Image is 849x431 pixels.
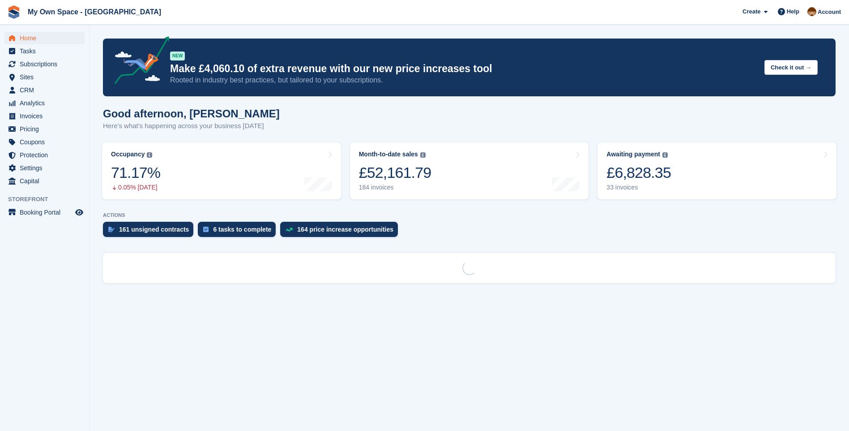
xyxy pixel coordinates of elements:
div: Awaiting payment [606,151,660,158]
div: 6 tasks to complete [213,226,271,233]
div: NEW [170,52,185,60]
span: CRM [20,84,73,96]
div: Month-to-date sales [359,151,418,158]
a: menu [4,84,85,96]
img: Paula Harris [807,7,816,16]
span: Create [742,7,760,16]
img: icon-info-grey-7440780725fd019a000dd9b08b2336e03edf1995a4989e88bcd33f0948082b44.svg [662,152,668,158]
div: 71.17% [111,164,160,182]
p: Here's what's happening across your business [DATE] [103,121,280,131]
button: Check it out → [764,60,818,75]
img: contract_signature_icon-13c848040528278c33f63329250d36e43548de30e8caae1d1a13099fd9432cc5.svg [108,227,115,232]
div: 0.05% [DATE] [111,184,160,191]
p: Rooted in industry best practices, but tailored to your subscriptions. [170,75,757,85]
a: menu [4,136,85,148]
a: 6 tasks to complete [198,222,280,241]
span: Protection [20,149,73,161]
div: £52,161.79 [359,164,431,182]
a: Month-to-date sales £52,161.79 184 invoices [350,142,589,199]
div: 184 invoices [359,184,431,191]
img: price_increase_opportunities-93ffe204e8149a01c8c9dc8f82e8f89637d9d84a8eef4429ea346261dce0b2c0.svg [286,228,293,232]
div: 164 price increase opportunities [297,226,393,233]
a: menu [4,32,85,44]
div: 161 unsigned contracts [119,226,189,233]
a: menu [4,149,85,161]
span: Booking Portal [20,206,73,219]
a: My Own Space - [GEOGRAPHIC_DATA] [24,4,165,19]
a: Occupancy 71.17% 0.05% [DATE] [102,142,341,199]
img: task-75834270c22a3079a89374b754ae025e5fb1db73e45f91037f5363f120a921f8.svg [203,227,209,232]
a: menu [4,175,85,187]
span: Analytics [20,97,73,109]
span: Invoices [20,110,73,122]
span: Tasks [20,45,73,57]
div: Occupancy [111,151,145,158]
a: menu [4,71,85,83]
a: menu [4,45,85,57]
span: Help [787,7,799,16]
a: menu [4,110,85,122]
div: £6,828.35 [606,164,671,182]
a: menu [4,162,85,174]
span: Subscriptions [20,58,73,70]
span: Home [20,32,73,44]
a: Awaiting payment £6,828.35 33 invoices [597,142,836,199]
a: 164 price increase opportunities [280,222,402,241]
a: menu [4,206,85,219]
a: 161 unsigned contracts [103,222,198,241]
span: Storefront [8,195,89,204]
h1: Good afternoon, [PERSON_NAME] [103,108,280,120]
p: ACTIONS [103,212,836,218]
a: Preview store [74,207,85,218]
img: price-adjustments-announcement-icon-8257ccfd72463d97f412b2fc003d46551f7dbcb40ab6d574587a9cd5c0d94... [107,36,170,87]
span: Capital [20,175,73,187]
span: Coupons [20,136,73,148]
p: Make £4,060.10 of extra revenue with our new price increases tool [170,62,757,75]
a: menu [4,97,85,109]
a: menu [4,58,85,70]
span: Account [818,8,841,17]
img: icon-info-grey-7440780725fd019a000dd9b08b2336e03edf1995a4989e88bcd33f0948082b44.svg [420,152,426,158]
a: menu [4,123,85,135]
span: Sites [20,71,73,83]
span: Pricing [20,123,73,135]
span: Settings [20,162,73,174]
div: 33 invoices [606,184,671,191]
img: stora-icon-8386f47178a22dfd0bd8f6a31ec36ba5ce8667c1dd55bd0f319d3a0aa187defe.svg [7,5,21,19]
img: icon-info-grey-7440780725fd019a000dd9b08b2336e03edf1995a4989e88bcd33f0948082b44.svg [147,152,152,158]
